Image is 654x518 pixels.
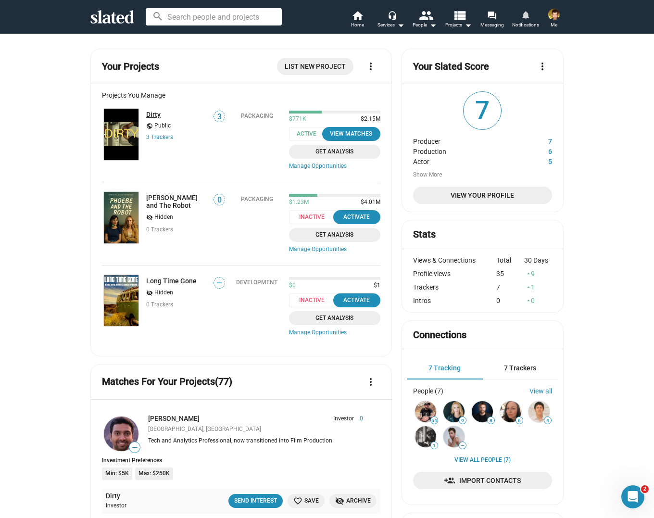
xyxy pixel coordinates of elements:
div: Send Interest [234,496,277,506]
a: Home [340,10,374,31]
span: 3 [214,112,225,122]
span: Investor [333,415,354,423]
mat-icon: people [419,8,433,22]
button: People [408,10,441,31]
a: List New Project [277,58,353,75]
span: Archive [335,496,371,506]
div: View Matches [328,129,375,139]
li: Min: $5K [102,467,132,480]
img: Matt Schichter [548,9,560,20]
a: Dirty [106,492,120,501]
span: $2.15M [357,115,380,123]
span: Hidden [154,289,173,297]
a: Manage Opportunities [289,163,380,170]
a: Get Analysis [289,145,380,159]
div: 7 [496,283,524,291]
span: Inactive [289,293,340,307]
span: Messaging [480,19,504,31]
img: Arturas Kerelis [415,426,436,447]
span: Import Contacts [421,472,544,489]
div: Packaging [241,196,273,202]
a: Manage Opportunities [289,246,380,253]
mat-icon: visibility_off [146,289,153,298]
div: 9 [524,270,552,278]
span: Notifications [512,19,539,31]
a: Dirty [146,111,161,118]
span: (77) [215,376,232,387]
div: Views & Connections [413,256,497,264]
div: 0 [496,297,524,304]
span: Projects [445,19,472,31]
img: Carrie Siggins [500,401,521,422]
span: $1 [370,282,380,290]
span: — [129,443,140,452]
input: Search people and projects [146,8,282,25]
img: Peter Mihaichuk [415,401,436,422]
a: Long Time Gone [102,273,140,328]
mat-icon: arrow_drop_up [525,270,532,277]
mat-card-title: Connections [413,328,466,341]
div: 0 [524,297,552,304]
span: Home [351,19,364,31]
span: 0 Trackers [146,226,173,233]
button: Show More [413,171,442,179]
div: Trackers [413,283,497,291]
sl-message-button: Send Interest [228,494,283,508]
div: People [413,19,437,31]
span: $771K [289,115,306,123]
mat-icon: arrow_drop_down [462,19,474,31]
a: View all People (7) [454,456,511,464]
span: Hidden [154,214,173,221]
img: Suraj Gupta [104,417,138,451]
iframe: Intercom live chat [621,485,644,508]
div: Activate [339,212,375,222]
span: 7 Trackers [504,364,536,372]
span: 7 [464,92,501,129]
mat-icon: visibility_off [146,213,153,222]
span: List New Project [285,58,346,75]
img: Phoebe and The Robot [104,192,138,243]
a: Get Analysis [289,311,380,325]
mat-icon: notifications [521,10,530,19]
mat-card-title: Your Slated Score [413,60,489,73]
button: Archive [329,494,377,508]
button: Matt SchichterMe [542,7,566,32]
mat-card-title: Stats [413,228,436,241]
img: Jordan Gavaris [443,426,465,447]
span: $4.01M [357,199,380,206]
span: $1.23M [289,199,309,206]
span: $0 [289,282,296,290]
a: [PERSON_NAME] and The Robot [146,194,207,209]
a: View Your Profile [413,187,552,204]
dt: Producer [413,135,516,145]
div: Profile views [413,270,497,278]
span: Active [289,127,330,141]
a: Long Time Gone [146,277,197,285]
span: 2 [641,485,649,493]
span: 0 Trackers [146,301,173,308]
div: Investor [106,502,174,510]
div: 1 [524,283,552,291]
div: 30 Days [524,256,552,264]
button: Projects [441,10,475,31]
div: Packaging [241,113,273,119]
div: Services [377,19,404,31]
mat-icon: arrow_drop_up [525,284,532,291]
img: Adam Booth [472,401,493,422]
span: 7 Tracking [428,364,461,372]
button: Activate [333,293,380,307]
a: Manage Opportunities [289,329,380,337]
mat-icon: arrow_drop_up [525,297,532,304]
button: View Matches [322,127,380,141]
mat-card-title: Matches For Your Projects [102,375,232,388]
li: Max: $250K [135,467,173,480]
div: Projects You Manage [102,91,380,99]
a: Notifications [509,10,542,31]
div: Investment Preferences [102,457,380,464]
span: — [214,278,225,288]
span: 8 [488,418,494,424]
span: Me [551,19,557,31]
a: Get Analysis [289,228,380,242]
mat-icon: headset_mic [388,11,396,19]
img: Alice Moran [443,401,465,422]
